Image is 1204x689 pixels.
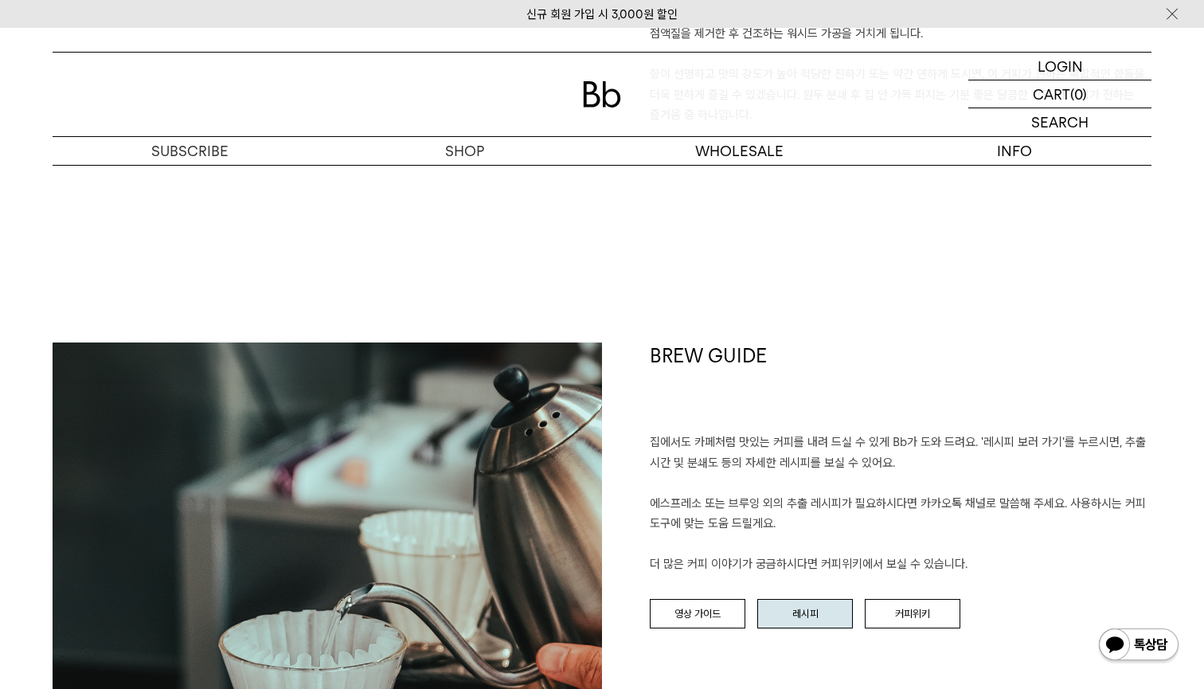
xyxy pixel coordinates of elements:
p: LOGIN [1038,53,1083,80]
a: 커피위키 [865,599,960,629]
p: INFO [877,137,1151,165]
a: SHOP [327,137,602,165]
a: LOGIN [968,53,1151,80]
a: CART (0) [968,80,1151,108]
img: 카카오톡 채널 1:1 채팅 버튼 [1097,627,1180,665]
h1: BREW GUIDE [650,343,1151,433]
p: (0) [1070,80,1087,108]
a: SUBSCRIBE [53,137,327,165]
p: SEARCH [1031,108,1089,136]
a: 레시피 [757,599,853,629]
a: 영상 가이드 [650,599,745,629]
p: CART [1033,80,1070,108]
img: 로고 [583,81,621,108]
p: WHOLESALE [602,137,877,165]
a: 신규 회원 가입 시 3,000원 할인 [526,7,678,22]
p: 집에서도 카페처럼 맛있는 커피를 내려 드실 ﻿수 있게 Bb가 도와 드려요. '레시피 보러 가기'를 누르시면, 추출 시간 및 분쇄도 등의 자세한 레시피를 보실 수 있어요. 에스... [650,433,1151,575]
